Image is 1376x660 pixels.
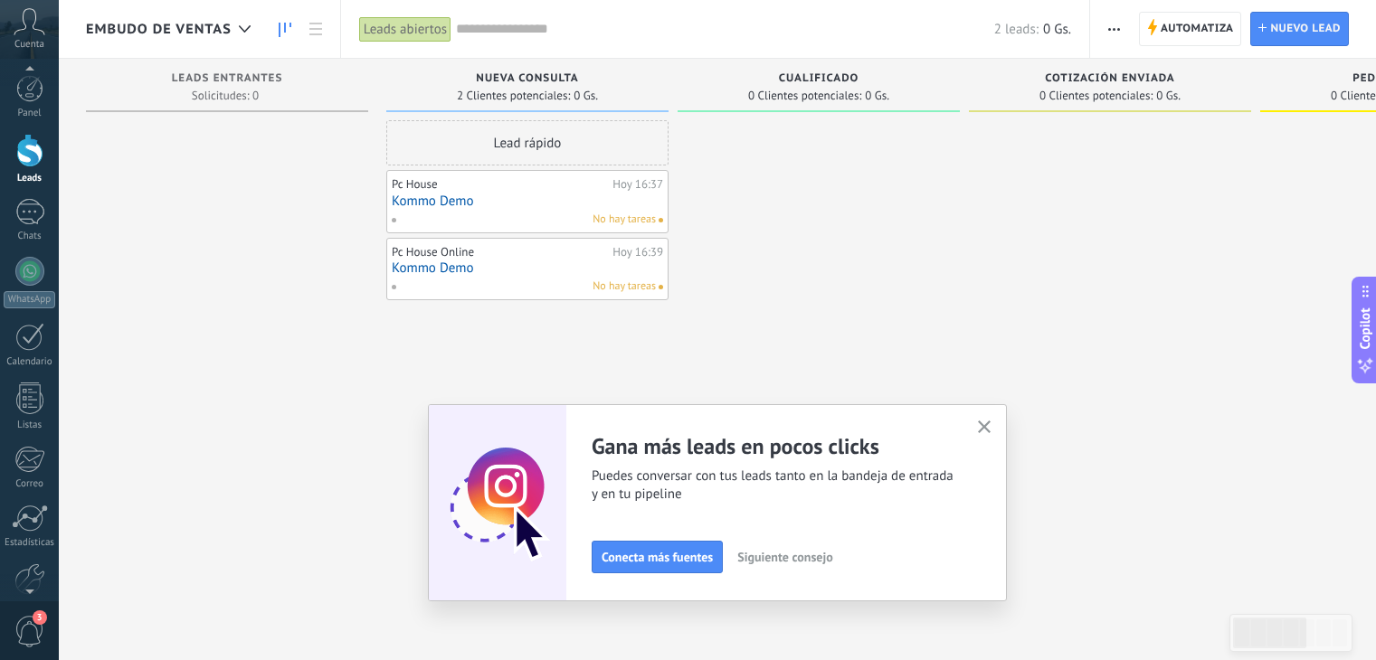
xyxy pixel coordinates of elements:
[4,356,56,368] div: Calendario
[574,90,598,101] span: 0 Gs.
[1270,13,1341,45] span: Nuevo lead
[865,90,889,101] span: 0 Gs.
[392,177,608,192] div: Pc House
[395,72,660,88] div: Nueva consulta
[1139,12,1242,46] a: Automatiza
[748,90,861,101] span: 0 Clientes potenciales:
[270,12,300,47] a: Leads
[4,420,56,431] div: Listas
[593,278,656,295] span: No hay tareas
[4,478,56,490] div: Correo
[86,21,232,38] span: Embudo de ventas
[1250,12,1349,46] a: Nuevo lead
[592,432,955,460] h2: Gana más leads en pocos clicks
[172,72,283,85] span: Leads Entrantes
[476,72,578,85] span: Nueva consulta
[386,120,669,165] div: Lead rápido
[612,245,663,259] div: Hoy 16:39
[737,551,832,563] span: Siguiente consejo
[779,72,859,85] span: Cualificado
[1156,90,1181,101] span: 0 Gs.
[359,16,451,42] div: Leads abiertos
[612,177,663,192] div: Hoy 16:37
[392,245,608,259] div: Pc House Online
[4,537,56,549] div: Estadísticas
[593,212,656,228] span: No hay tareas
[1043,21,1071,38] span: 0 Gs.
[4,108,56,119] div: Panel
[602,551,713,563] span: Conecta más fuentes
[592,467,955,504] span: Puedes conversar con tus leads tanto en la bandeja de entrada y en tu pipeline
[1101,12,1127,46] button: Más
[392,193,663,209] a: Kommo Demo
[994,21,1039,38] span: 2 leads:
[592,541,723,573] button: Conecta más fuentes
[14,39,44,51] span: Cuenta
[659,218,663,222] span: No hay nada asignado
[4,173,56,184] div: Leads
[192,90,259,101] span: Solicitudes: 0
[1356,308,1374,350] span: Copilot
[729,543,840,570] button: Siguiente consejo
[4,291,55,308] div: WhatsApp
[4,231,56,242] div: Chats
[457,90,570,101] span: 2 Clientes potenciales:
[95,72,359,88] div: Leads Entrantes
[33,610,47,625] span: 3
[659,285,663,289] span: No hay nada asignado
[392,260,663,276] a: Kommo Demo
[1039,90,1153,101] span: 0 Clientes potenciales:
[1161,13,1234,45] span: Automatiza
[1045,72,1175,85] span: Cotización enviada
[978,72,1242,88] div: Cotización enviada
[300,12,331,47] a: Lista
[687,72,951,88] div: Cualificado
